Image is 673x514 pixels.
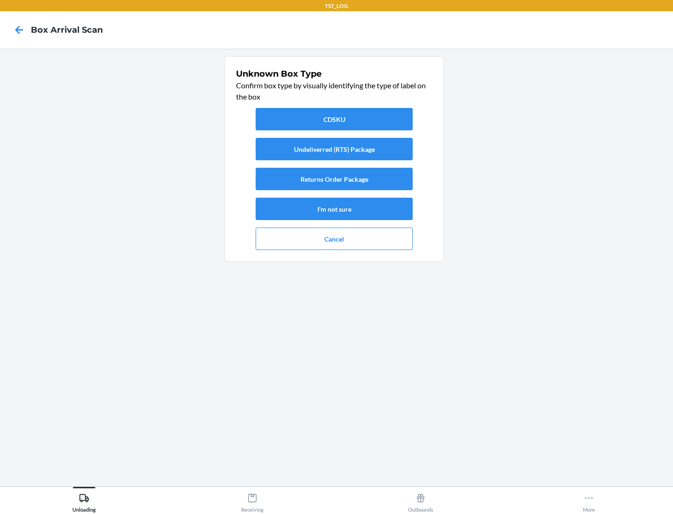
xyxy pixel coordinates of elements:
[236,68,432,80] h1: Unknown Box Type
[236,80,432,102] p: Confirm box type by visually identifying the type of label on the box
[583,489,595,513] div: More
[256,168,413,190] button: Returns Order Package
[256,108,413,130] button: CDSKU
[256,228,413,250] button: Cancel
[256,198,413,220] button: I'm not sure
[408,489,433,513] div: Outbounds
[256,138,413,160] button: Undeliverred (RTS) Package
[325,2,348,10] p: TST_LOG
[241,489,264,513] div: Receiving
[72,489,96,513] div: Unloading
[31,24,103,36] h4: Box Arrival Scan
[505,487,673,513] button: More
[168,487,336,513] button: Receiving
[336,487,505,513] button: Outbounds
